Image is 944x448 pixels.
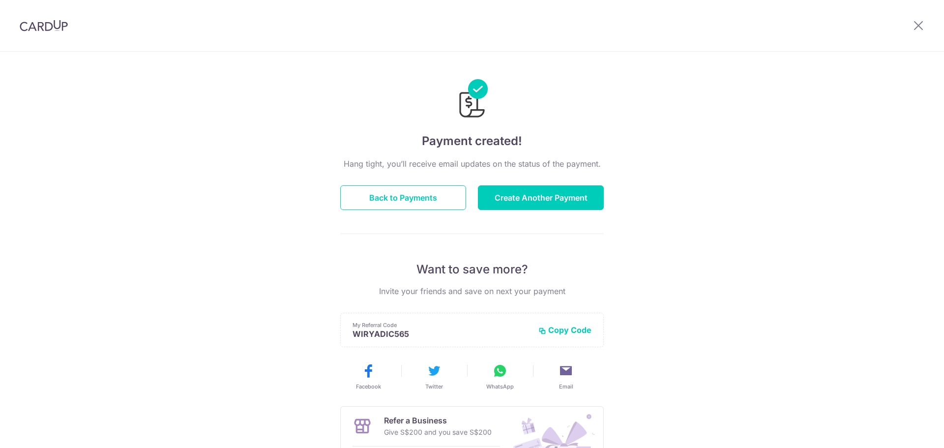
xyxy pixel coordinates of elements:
[353,321,531,329] p: My Referral Code
[559,383,573,390] span: Email
[340,285,604,297] p: Invite your friends and save on next your payment
[340,158,604,170] p: Hang tight, you’ll receive email updates on the status of the payment.
[340,262,604,277] p: Want to save more?
[340,185,466,210] button: Back to Payments
[339,363,397,390] button: Facebook
[456,79,488,120] img: Payments
[425,383,443,390] span: Twitter
[537,363,595,390] button: Email
[353,329,531,339] p: WIRYADIC565
[405,363,463,390] button: Twitter
[384,415,492,426] p: Refer a Business
[471,363,529,390] button: WhatsApp
[340,132,604,150] h4: Payment created!
[356,383,381,390] span: Facebook
[384,426,492,438] p: Give S$200 and you save S$200
[538,325,591,335] button: Copy Code
[478,185,604,210] button: Create Another Payment
[20,20,68,31] img: CardUp
[486,383,514,390] span: WhatsApp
